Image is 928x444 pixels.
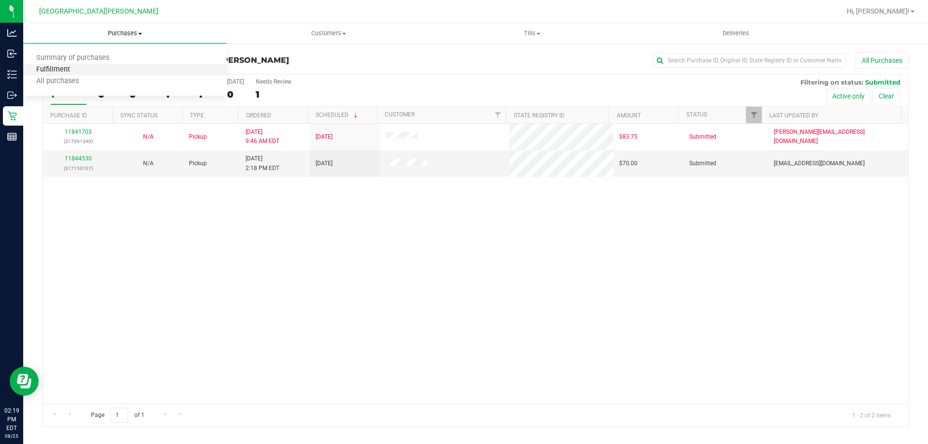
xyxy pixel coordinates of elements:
[23,66,83,74] span: Fulfillment
[111,408,128,423] input: 1
[23,23,227,43] a: Purchases Summary of purchases Fulfillment All purchases
[39,7,159,15] span: [GEOGRAPHIC_DATA][PERSON_NAME]
[431,29,633,38] span: Tills
[143,159,154,168] button: N/A
[634,23,838,43] a: Deliveries
[7,90,17,100] inline-svg: Outbound
[23,77,92,86] span: All purchases
[490,107,506,123] a: Filter
[189,159,207,168] span: Pickup
[855,52,909,69] button: All Purchases
[865,78,900,86] span: Submitted
[227,23,430,43] a: Customers
[316,159,333,168] span: [DATE]
[83,408,152,423] span: Page of 1
[189,132,207,142] span: Pickup
[7,70,17,79] inline-svg: Inventory
[227,78,244,85] div: [DATE]
[430,23,634,43] a: Tills
[689,159,716,168] span: Submitted
[774,128,902,146] span: [PERSON_NAME][EMAIL_ADDRESS][DOMAIN_NAME]
[710,29,762,38] span: Deliveries
[619,132,638,142] span: $83.75
[617,112,641,119] a: Amount
[774,159,865,168] span: [EMAIL_ADDRESS][DOMAIN_NAME]
[49,164,107,173] p: (317153107)
[385,111,415,118] a: Customer
[316,112,360,118] a: Scheduled
[689,132,716,142] span: Submitted
[7,28,17,38] inline-svg: Analytics
[7,132,17,142] inline-svg: Reports
[246,128,279,146] span: [DATE] 9:46 AM EDT
[746,107,762,123] a: Filter
[65,155,92,162] a: 11844530
[23,29,227,38] span: Purchases
[256,78,291,85] div: Needs Review
[514,112,565,119] a: State Registry ID
[844,408,899,422] span: 1 - 2 of 2 items
[619,159,638,168] span: $70.00
[143,160,154,167] span: Not Applicable
[256,89,291,100] div: 1
[686,111,707,118] a: Status
[246,154,279,172] span: [DATE] 2:18 PM EDT
[769,112,818,119] a: Last Updated By
[49,137,107,146] p: (317091340)
[227,89,244,100] div: 0
[847,7,910,15] span: Hi, [PERSON_NAME]!
[190,112,204,119] a: Type
[10,367,39,396] iframe: Resource center
[7,49,17,58] inline-svg: Inbound
[50,112,87,119] a: Purchase ID
[800,78,863,86] span: Filtering on status:
[826,88,871,104] button: Active only
[227,29,430,38] span: Customers
[4,432,19,440] p: 08/25
[7,111,17,121] inline-svg: Retail
[316,132,333,142] span: [DATE]
[246,112,271,119] a: Ordered
[4,406,19,432] p: 02:19 PM EDT
[120,112,158,119] a: Sync Status
[143,132,154,142] button: N/A
[872,88,900,104] button: Clear
[23,54,122,62] span: Summary of purchases
[65,129,92,135] a: 11841703
[652,53,846,68] input: Search Purchase ID, Original ID, State Registry ID or Customer Name...
[143,133,154,140] span: Not Applicable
